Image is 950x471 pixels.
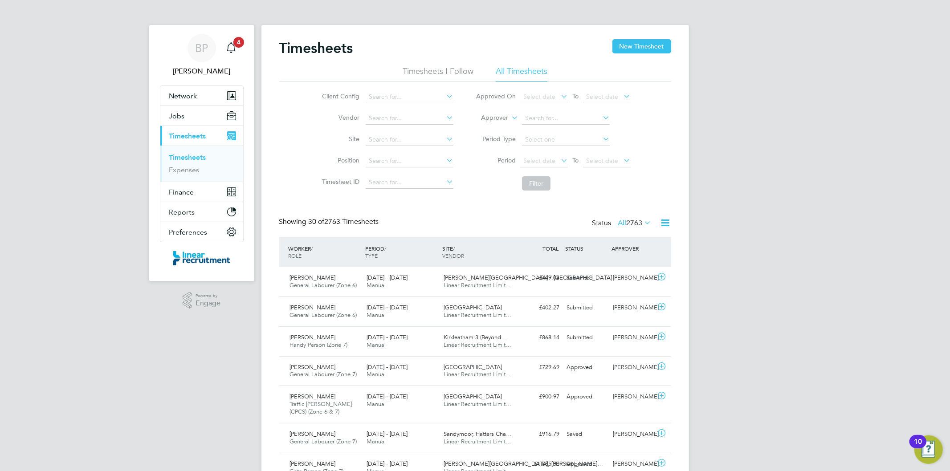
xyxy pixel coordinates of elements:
[169,132,206,140] span: Timesheets
[290,370,357,378] span: General Labourer (Zone 7)
[586,157,618,165] span: Select date
[444,341,511,349] span: Linear Recruitment Limit…
[444,274,612,281] span: [PERSON_NAME][GEOGRAPHIC_DATA] / [GEOGRAPHIC_DATA]
[169,228,208,236] span: Preferences
[444,311,511,319] span: Linear Recruitment Limit…
[444,400,511,408] span: Linear Recruitment Limit…
[476,135,516,143] label: Period Type
[476,156,516,164] label: Period
[517,390,563,404] div: £900.97
[586,93,618,101] span: Select date
[609,271,656,285] div: [PERSON_NAME]
[290,304,336,311] span: [PERSON_NAME]
[570,154,581,166] span: To
[444,430,512,438] span: Sandymoor, Hatters Cha…
[160,126,243,146] button: Timesheets
[160,182,243,202] button: Finance
[453,245,455,252] span: /
[160,106,243,126] button: Jobs
[618,219,652,227] label: All
[496,66,547,82] li: All Timesheets
[367,400,386,408] span: Manual
[444,393,502,400] span: [GEOGRAPHIC_DATA]
[173,251,230,265] img: linearrecruitment-logo-retina.png
[367,311,386,319] span: Manual
[444,363,502,371] span: [GEOGRAPHIC_DATA]
[290,438,357,445] span: General Labourer (Zone 7)
[517,360,563,375] div: £729.69
[366,112,453,125] input: Search for...
[286,240,363,264] div: WORKER
[444,438,511,445] span: Linear Recruitment Limit…
[290,333,336,341] span: [PERSON_NAME]
[367,304,408,311] span: [DATE] - [DATE]
[366,91,453,103] input: Search for...
[319,92,359,100] label: Client Config
[563,271,610,285] div: Submitted
[609,427,656,442] div: [PERSON_NAME]
[609,390,656,404] div: [PERSON_NAME]
[609,240,656,256] div: APPROVER
[290,393,336,400] span: [PERSON_NAME]
[563,330,610,345] div: Submitted
[319,156,359,164] label: Position
[609,330,656,345] div: [PERSON_NAME]
[290,363,336,371] span: [PERSON_NAME]
[444,281,511,289] span: Linear Recruitment Limit…
[169,166,200,174] a: Expenses
[195,42,208,54] span: BP
[367,281,386,289] span: Manual
[609,360,656,375] div: [PERSON_NAME]
[468,114,508,122] label: Approver
[563,427,610,442] div: Saved
[367,438,386,445] span: Manual
[160,251,244,265] a: Go to home page
[169,112,185,120] span: Jobs
[367,363,408,371] span: [DATE] - [DATE]
[289,252,302,259] span: ROLE
[403,66,473,82] li: Timesheets I Follow
[523,93,555,101] span: Select date
[366,155,453,167] input: Search for...
[522,176,550,191] button: Filter
[290,311,357,319] span: General Labourer (Zone 6)
[160,34,244,77] a: BP[PERSON_NAME]
[440,240,517,264] div: SITE
[169,153,206,162] a: Timesheets
[444,370,511,378] span: Linear Recruitment Limit…
[160,222,243,242] button: Preferences
[476,92,516,100] label: Approved On
[366,176,453,189] input: Search for...
[914,435,943,464] button: Open Resource Center, 10 new notifications
[367,341,386,349] span: Manual
[367,430,408,438] span: [DATE] - [DATE]
[279,39,353,57] h2: Timesheets
[367,370,386,378] span: Manual
[592,217,653,230] div: Status
[563,240,610,256] div: STATUS
[612,39,671,53] button: New Timesheet
[543,245,559,252] span: TOTAL
[384,245,386,252] span: /
[363,240,440,264] div: PERIOD
[517,300,563,315] div: £402.27
[609,300,656,315] div: [PERSON_NAME]
[311,245,313,252] span: /
[444,333,507,341] span: Kirkleatham 3 (Beyond…
[169,92,197,100] span: Network
[149,25,254,281] nav: Main navigation
[563,360,610,375] div: Approved
[319,114,359,122] label: Vendor
[522,112,610,125] input: Search for...
[563,390,610,404] div: Approved
[563,300,610,315] div: Submitted
[160,146,243,182] div: Timesheets
[319,135,359,143] label: Site
[366,134,453,146] input: Search for...
[309,217,379,226] span: 2763 Timesheets
[517,330,563,345] div: £868.14
[169,188,194,196] span: Finance
[160,66,244,77] span: Bethan Parr
[290,274,336,281] span: [PERSON_NAME]
[290,341,348,349] span: Handy Person (Zone 7)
